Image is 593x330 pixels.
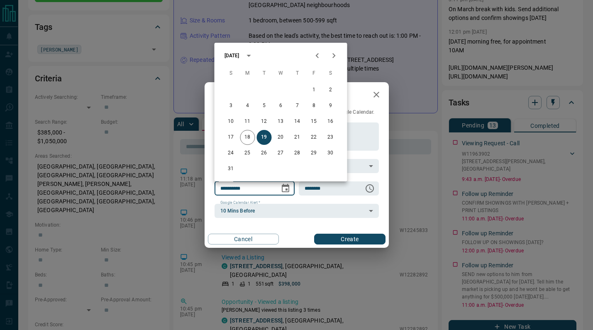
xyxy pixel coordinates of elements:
[242,49,256,63] button: calendar view is open, switch to year view
[257,114,272,129] button: 12
[273,65,288,82] span: Wednesday
[326,47,342,64] button: Next month
[240,114,255,129] button: 11
[208,234,279,244] button: Cancel
[205,82,260,109] h2: New Task
[273,98,288,113] button: 6
[273,130,288,145] button: 20
[290,130,305,145] button: 21
[257,130,272,145] button: 19
[307,146,322,161] button: 29
[290,114,305,129] button: 14
[240,98,255,113] button: 4
[224,98,239,113] button: 3
[361,180,378,197] button: Choose time, selected time is 11:00 AM
[323,114,338,129] button: 16
[273,114,288,129] button: 13
[290,98,305,113] button: 7
[225,52,239,59] div: [DATE]
[277,180,294,197] button: Choose date, selected date is Aug 19, 2025
[224,65,239,82] span: Sunday
[224,114,239,129] button: 10
[309,47,326,64] button: Previous month
[257,146,272,161] button: 26
[273,146,288,161] button: 27
[240,130,255,145] button: 18
[257,98,272,113] button: 5
[290,65,305,82] span: Thursday
[307,114,322,129] button: 15
[323,98,338,113] button: 9
[314,234,385,244] button: Create
[323,130,338,145] button: 23
[224,161,239,176] button: 31
[240,65,255,82] span: Monday
[307,83,322,98] button: 1
[290,146,305,161] button: 28
[240,146,255,161] button: 25
[220,200,260,205] label: Google Calendar Alert
[305,178,315,183] label: Time
[224,130,239,145] button: 17
[323,146,338,161] button: 30
[323,65,338,82] span: Saturday
[257,65,272,82] span: Tuesday
[307,130,322,145] button: 22
[224,146,239,161] button: 24
[307,98,322,113] button: 8
[323,83,338,98] button: 2
[215,204,379,218] div: 10 Mins Before
[220,178,231,183] label: Date
[307,65,322,82] span: Friday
